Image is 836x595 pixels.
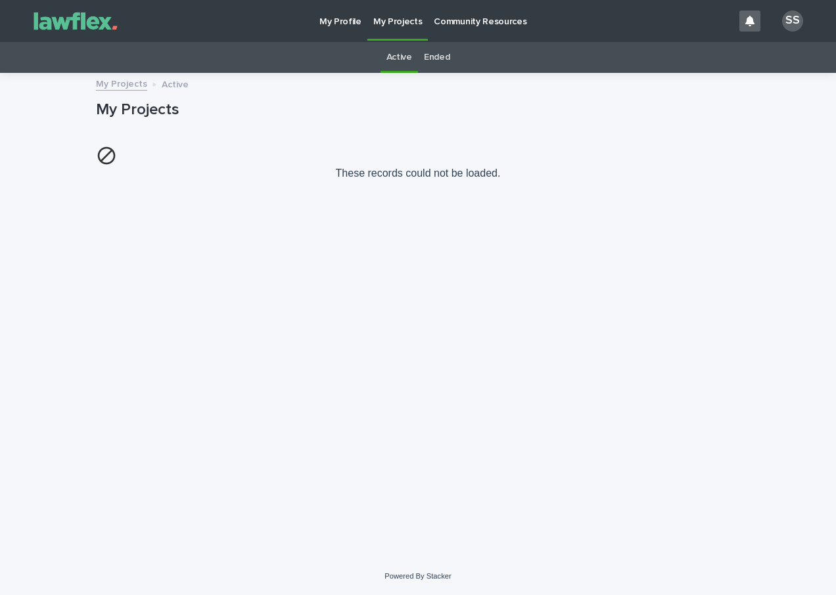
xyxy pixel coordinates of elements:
[782,11,803,32] div: SS
[96,141,740,185] p: These records could not be loaded.
[386,42,412,73] a: Active
[424,42,450,73] a: Ended
[384,572,451,580] a: Powered By Stacker
[96,145,117,166] img: cancel-2
[96,76,147,91] a: My Projects
[26,8,125,34] img: Gnvw4qrBSHOAfo8VMhG6
[96,100,740,120] h1: My Projects
[162,76,189,91] p: Active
